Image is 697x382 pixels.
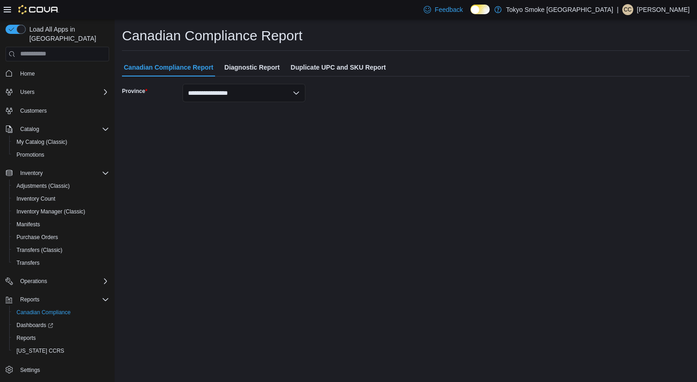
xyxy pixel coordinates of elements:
a: Purchase Orders [13,232,62,243]
a: Canadian Compliance [13,307,74,318]
span: Operations [20,278,47,285]
p: [PERSON_NAME] [637,4,690,15]
span: Transfers [13,257,109,268]
span: My Catalog (Classic) [17,138,67,146]
span: Manifests [17,221,40,228]
span: Customers [20,107,47,115]
button: Reports [17,294,43,305]
a: Dashboards [13,320,57,331]
button: Manifests [9,218,113,231]
a: Dashboards [9,319,113,332]
span: Feedback [435,5,463,14]
button: [US_STATE] CCRS [9,344,113,357]
a: Promotions [13,149,48,160]
span: Diagnostic Report [224,58,280,76]
span: My Catalog (Classic) [13,136,109,147]
button: Canadian Compliance [9,306,113,319]
a: Transfers (Classic) [13,245,66,256]
span: Promotions [13,149,109,160]
span: Settings [20,366,40,374]
button: Inventory Manager (Classic) [9,205,113,218]
button: Operations [2,275,113,288]
p: Tokyo Smoke [GEOGRAPHIC_DATA] [506,4,614,15]
span: Reports [17,294,109,305]
span: Promotions [17,151,44,158]
h1: Canadian Compliance Report [122,27,303,45]
button: Inventory Count [9,192,113,205]
button: Catalog [17,124,43,135]
button: Customers [2,104,113,117]
span: Manifests [13,219,109,230]
input: Dark Mode [470,5,490,14]
span: Canadian Compliance [13,307,109,318]
button: Transfers (Classic) [9,244,113,256]
a: Adjustments (Classic) [13,180,73,191]
span: Users [20,88,34,96]
span: Home [20,70,35,77]
button: Inventory [17,168,46,179]
a: Inventory Manager (Classic) [13,206,89,217]
span: Operations [17,276,109,287]
button: Users [2,86,113,98]
a: Reports [13,333,39,344]
span: Reports [20,296,39,303]
span: Transfers (Classic) [17,246,62,254]
span: Reports [13,333,109,344]
label: Province [122,87,147,95]
span: Duplicate UPC and SKU Report [291,58,386,76]
button: Reports [9,332,113,344]
span: Customers [17,105,109,116]
span: Catalog [17,124,109,135]
span: Dashboards [17,322,53,329]
span: Inventory Manager (Classic) [13,206,109,217]
span: Dashboards [13,320,109,331]
span: Inventory [20,169,43,177]
span: Purchase Orders [13,232,109,243]
button: Purchase Orders [9,231,113,244]
span: Washington CCRS [13,345,109,356]
span: Load All Apps in [GEOGRAPHIC_DATA] [26,25,109,43]
a: Home [17,68,39,79]
span: Home [17,68,109,79]
a: Customers [17,105,50,116]
a: Transfers [13,257,43,268]
span: Transfers [17,259,39,267]
span: Reports [17,334,36,342]
button: Adjustments (Classic) [9,180,113,192]
span: Canadian Compliance [17,309,71,316]
button: Transfers [9,256,113,269]
span: Adjustments (Classic) [13,180,109,191]
a: Manifests [13,219,44,230]
span: Catalog [20,126,39,133]
button: My Catalog (Classic) [9,136,113,148]
a: Inventory Count [13,193,59,204]
a: [US_STATE] CCRS [13,345,68,356]
div: Cody Cabot-Letto [622,4,633,15]
a: My Catalog (Classic) [13,136,71,147]
button: Promotions [9,148,113,161]
button: Catalog [2,123,113,136]
a: Feedback [420,0,466,19]
button: Settings [2,363,113,376]
span: Purchase Orders [17,234,58,241]
span: Users [17,87,109,98]
span: Dark Mode [470,14,471,15]
p: | [617,4,619,15]
img: Cova [18,5,59,14]
span: Canadian Compliance Report [124,58,213,76]
span: Inventory Count [17,195,55,202]
button: Inventory [2,167,113,180]
span: Inventory Manager (Classic) [17,208,85,215]
button: Reports [2,293,113,306]
button: Users [17,87,38,98]
a: Settings [17,365,44,376]
span: Adjustments (Classic) [17,182,70,190]
span: CC [624,4,631,15]
span: [US_STATE] CCRS [17,347,64,355]
button: Operations [17,276,51,287]
span: Inventory Count [13,193,109,204]
span: Transfers (Classic) [13,245,109,256]
span: Settings [17,364,109,375]
span: Inventory [17,168,109,179]
button: Home [2,67,113,80]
